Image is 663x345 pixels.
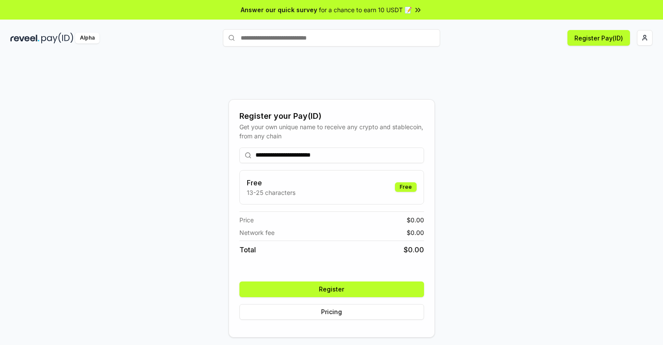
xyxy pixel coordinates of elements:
[241,5,317,14] span: Answer our quick survey
[567,30,630,46] button: Register Pay(ID)
[10,33,40,44] img: reveel_dark
[319,5,412,14] span: for a chance to earn 10 USDT 📝
[407,215,424,224] span: $ 0.00
[239,122,424,141] div: Get your own unique name to receive any crypto and stablecoin, from any chain
[247,178,295,188] h3: Free
[75,33,99,44] div: Alpha
[41,33,73,44] img: pay_id
[404,245,424,255] span: $ 0.00
[407,228,424,237] span: $ 0.00
[247,188,295,197] p: 13-25 characters
[395,182,417,192] div: Free
[239,281,424,297] button: Register
[239,228,275,237] span: Network fee
[239,215,254,224] span: Price
[239,304,424,320] button: Pricing
[239,110,424,122] div: Register your Pay(ID)
[239,245,256,255] span: Total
